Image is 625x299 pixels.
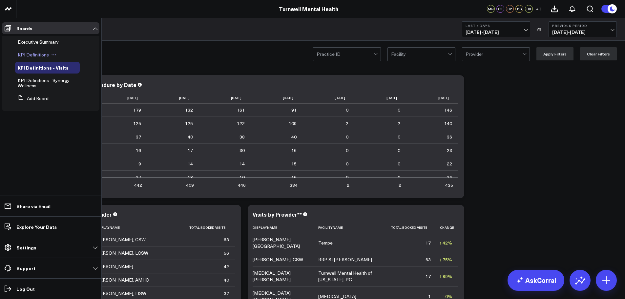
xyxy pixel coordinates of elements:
a: Log Out [2,283,99,295]
div: 0 [346,134,348,140]
p: Boards [16,26,32,31]
div: [MEDICAL_DATA][PERSON_NAME] [253,270,312,283]
span: KPI Definitions - Visits [18,64,69,71]
button: Last 7 Days[DATE]-[DATE] [462,21,530,37]
p: Log Out [16,286,35,291]
div: 16 [291,147,297,154]
div: 14 [188,160,193,167]
div: [PERSON_NAME], [GEOGRAPHIC_DATA] [253,236,312,249]
div: 446 [238,182,246,188]
div: 22 [447,160,452,167]
div: 17 [426,240,431,246]
div: 122 [237,120,245,127]
button: Previous Period[DATE]-[DATE] [549,21,617,37]
div: BBP St [PERSON_NAME] [318,256,372,263]
div: 179 [133,107,141,113]
div: [PERSON_NAME], CSW [95,236,146,243]
div: 132 [185,107,193,113]
a: AskCorral [508,270,564,291]
a: Turnwell Mental Health [279,5,338,12]
div: 140 [444,120,452,127]
div: BP [506,5,514,13]
div: 63 [224,236,229,243]
th: Total Booked Visits [391,222,437,233]
span: [DATE] - [DATE] [552,30,613,35]
div: 15 [291,160,297,167]
span: [DATE] - [DATE] [466,30,527,35]
span: + 1 [536,7,541,11]
div: 2 [347,182,349,188]
div: 0 [346,160,348,167]
div: 334 [290,182,298,188]
div: 125 [133,120,141,127]
div: 56 [224,250,229,256]
div: Tempe [318,240,333,246]
div: 91 [291,107,297,113]
div: 125 [185,120,193,127]
div: 0 [398,107,400,113]
div: 2 [346,120,348,127]
div: 14 [447,174,452,181]
div: HR [525,5,533,13]
button: Add Board [15,93,49,104]
div: 10 [240,174,245,181]
div: 23 [447,147,452,154]
div: 63 [426,256,431,263]
div: 36 [447,134,452,140]
button: +1 [534,5,542,13]
th: Facilityname [318,222,391,233]
div: 38 [240,134,245,140]
b: Previous Period [552,24,613,28]
div: 37 [136,134,141,140]
div: CS [496,5,504,13]
div: [PERSON_NAME], LISW [95,290,146,297]
div: 2 [398,120,400,127]
div: [PERSON_NAME], AMHC [95,277,149,283]
th: Displayname [253,222,318,233]
p: Settings [16,245,36,250]
th: [DATE] [302,93,354,103]
div: ↑ 75% [439,256,452,263]
div: 37 [224,290,229,297]
div: 40 [291,134,297,140]
div: 40 [188,134,193,140]
div: VS [533,27,545,31]
button: Apply Filters [536,47,573,60]
div: ↑ 42% [439,240,452,246]
th: Change [437,222,458,233]
div: [PERSON_NAME], CSW [253,256,303,263]
div: 14 [240,160,245,167]
span: KPI Definitions - Synergy Wellness [18,77,70,89]
div: 0 [398,174,400,181]
p: Share via Email [16,203,51,209]
div: 0 [398,160,400,167]
th: Total Booked Visits [189,222,235,233]
button: Clear Filters [580,47,617,60]
div: 161 [237,107,245,113]
div: 0 [346,174,348,181]
div: 42 [224,263,229,270]
div: 9 [138,160,141,167]
p: Support [16,266,35,271]
p: Explore Your Data [16,224,57,229]
div: 442 [134,182,142,188]
div: 409 [186,182,194,188]
a: Executive Summary [18,39,59,45]
b: Last 7 Days [466,24,527,28]
div: 30 [240,147,245,154]
div: 17 [136,174,141,181]
th: [DATE] [406,93,458,103]
div: 18 [188,174,193,181]
th: [DATE] [147,93,199,103]
div: 0 [398,147,400,154]
div: [PERSON_NAME] [95,263,133,270]
th: Displayname [95,222,189,233]
div: 2 [399,182,401,188]
th: [DATE] [199,93,251,103]
a: KPI Definitions [18,52,49,57]
th: [DATE] [354,93,406,103]
div: MQ [487,5,495,13]
div: PG [515,5,523,13]
div: 0 [398,134,400,140]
